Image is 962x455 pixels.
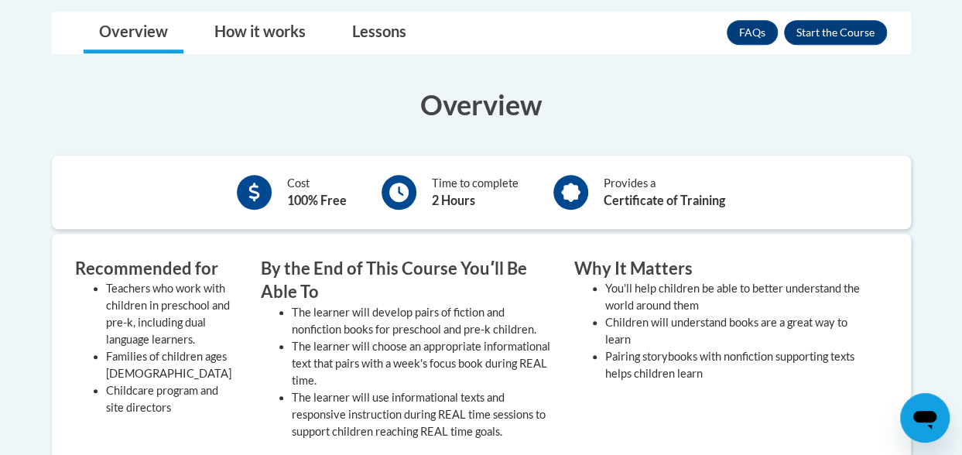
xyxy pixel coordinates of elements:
a: FAQs [727,20,778,45]
h3: Recommended for [75,257,238,281]
li: Teachers who work with children in preschool and pre-k, including dual language learners. [106,280,238,348]
b: 100% Free [287,193,347,207]
h3: Overview [52,85,911,124]
a: Lessons [337,12,422,53]
b: Certificate of Training [604,193,725,207]
h3: By the End of This Course Youʹll Be Able To [261,257,551,305]
li: The learner will choose an appropriate informational text that pairs with a week's focus book dur... [292,338,551,389]
li: Pairing storybooks with nonfiction supporting texts helps children learn [605,348,864,382]
li: The learner will develop pairs of fiction and nonfiction books for preschool and pre-k children. [292,304,551,338]
button: Enroll [784,20,887,45]
b: 2 Hours [432,193,475,207]
li: The learner will use informational texts and responsive instruction during REAL time sessions to ... [292,389,551,440]
li: You'll help children be able to better understand the world around them [605,280,864,314]
div: Provides a [604,175,725,210]
h3: Why It Matters [574,257,864,281]
li: Families of children ages [DEMOGRAPHIC_DATA] [106,348,238,382]
li: Children will understand books are a great way to learn [605,314,864,348]
iframe: Button to launch messaging window [900,393,950,443]
a: Overview [84,12,183,53]
div: Time to complete [432,175,519,210]
a: How it works [199,12,321,53]
li: Childcare program and site directors [106,382,238,416]
div: Cost [287,175,347,210]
